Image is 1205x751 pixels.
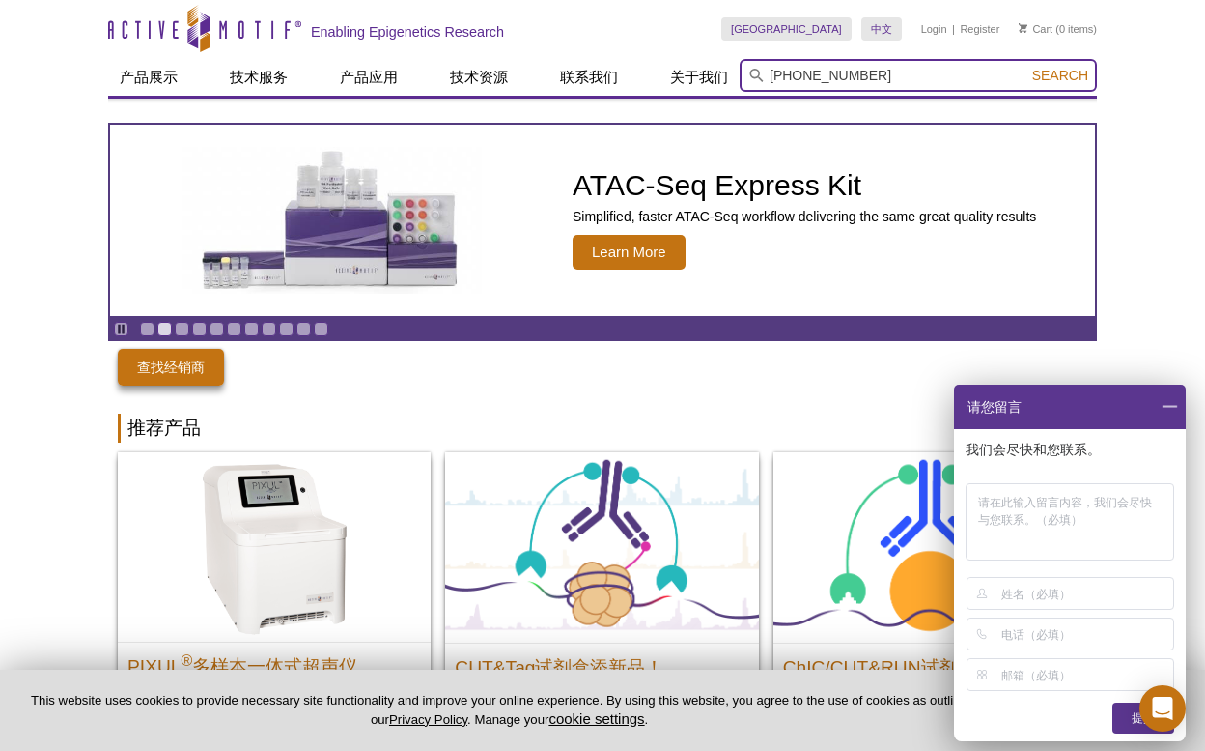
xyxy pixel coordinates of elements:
[548,59,630,96] a: 联系我们
[445,452,758,643] img: CUT&Tag试剂盒添新品！
[455,649,748,678] h2: CUT&Tag试剂盒添新品！
[296,322,311,336] a: Go to slide 10
[118,452,431,642] img: PIXUL Multi-Sample Sonicator
[773,452,1086,643] img: ChIC/CUT&RUN Assay Kit
[175,322,189,336] a: Go to slide 3
[1001,659,1170,690] input: 邮箱（必填）
[328,59,409,96] a: 产品应用
[118,414,1087,443] h2: 推荐产品
[218,59,299,96] a: 技术服务
[127,648,421,677] h2: PIXUL 多样本一体式超声仪
[210,322,224,336] a: Go to slide 5
[952,17,955,41] li: |
[1019,22,1052,36] a: Cart
[721,17,852,41] a: [GEOGRAPHIC_DATA]
[140,322,154,336] a: Go to slide 1
[1032,68,1088,83] span: Search
[192,322,207,336] a: Go to slide 4
[1001,578,1170,609] input: 姓名（必填）
[1112,703,1174,734] div: 提交
[279,322,294,336] a: Go to slide 9
[773,452,1086,746] a: ChIC/CUT&RUN Assay Kit ChIC/CUT&RUN试剂盒 从较少量细胞中获得染色质相关蛋白及其修饰的全基因组分布
[1019,17,1097,41] li: (0 items)
[573,208,1036,225] p: Simplified, faster ATAC-Seq workflow delivering the same great quality results
[314,322,328,336] a: Go to slide 11
[181,652,192,669] sup: ®
[573,171,1036,200] h2: ATAC-Seq Express Kit
[921,22,947,36] a: Login
[783,649,1077,678] h2: ChIC/CUT&RUN试剂盒
[311,23,504,41] h2: Enabling Epigenetics Research
[438,59,519,96] a: 技术资源
[389,712,467,727] a: Privacy Policy
[966,385,1022,429] span: 请您留言
[173,147,491,294] img: ATAC-Seq Express Kit
[1019,23,1027,33] img: Your Cart
[548,710,644,727] button: cookie settings
[966,441,1178,458] p: 我们会尽快和您联系。
[861,17,902,41] a: 中文
[740,59,1097,92] input: Keyword, Cat. No.
[659,59,740,96] a: 关于我们
[118,349,224,386] a: 查找经销商
[1001,619,1170,650] input: 电话（必填）
[244,322,259,336] a: Go to slide 7
[114,322,128,336] a: Toggle autoplay
[108,59,189,96] a: 产品展示
[110,125,1095,316] article: ATAC-Seq Express Kit
[118,452,431,745] a: PIXUL Multi-Sample Sonicator PIXUL®多样本一体式超声仪 实现效果稳定一致的样本处理，可同时处理1-96个样本
[157,322,172,336] a: Go to slide 2
[1139,685,1186,732] div: Open Intercom Messenger
[573,235,686,270] span: Learn More
[445,452,758,746] a: CUT&Tag试剂盒添新品！ CUT&Tag试剂盒添新品！ 兔抗、鼠抗可选，轻松掌握CUT&Tag技术！
[960,22,999,36] a: Register
[31,692,988,729] p: This website uses cookies to provide necessary site functionality and improve your online experie...
[110,125,1095,316] a: ATAC-Seq Express Kit ATAC-Seq Express Kit Simplified, faster ATAC-Seq workflow delivering the sam...
[227,322,241,336] a: Go to slide 6
[1026,67,1094,84] button: Search
[262,322,276,336] a: Go to slide 8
